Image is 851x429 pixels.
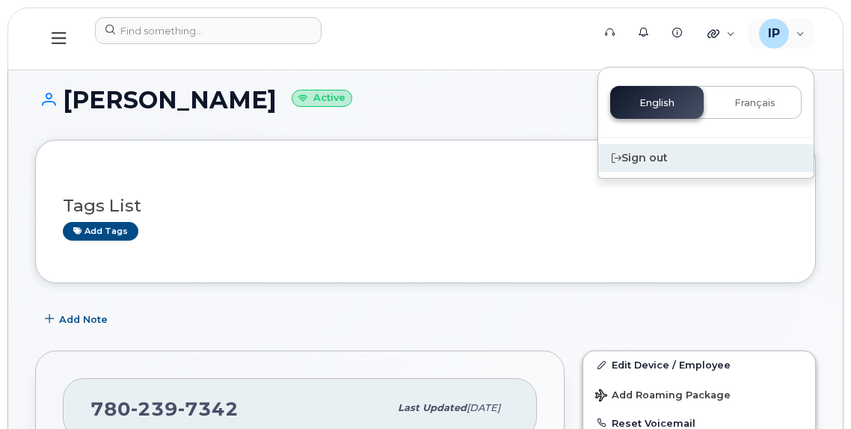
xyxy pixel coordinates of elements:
[467,402,500,413] span: [DATE]
[131,398,178,420] span: 239
[35,306,120,333] button: Add Note
[398,402,467,413] span: Last updated
[583,379,815,410] button: Add Roaming Package
[178,398,239,420] span: 7342
[35,87,816,113] h1: [PERSON_NAME]
[734,97,775,109] span: Français
[583,351,815,378] a: Edit Device / Employee
[63,197,788,215] h3: Tags List
[595,389,731,404] span: Add Roaming Package
[598,144,814,172] div: Sign out
[63,222,138,241] a: Add tags
[59,312,108,327] span: Add Note
[292,90,352,107] small: Active
[90,398,239,420] span: 780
